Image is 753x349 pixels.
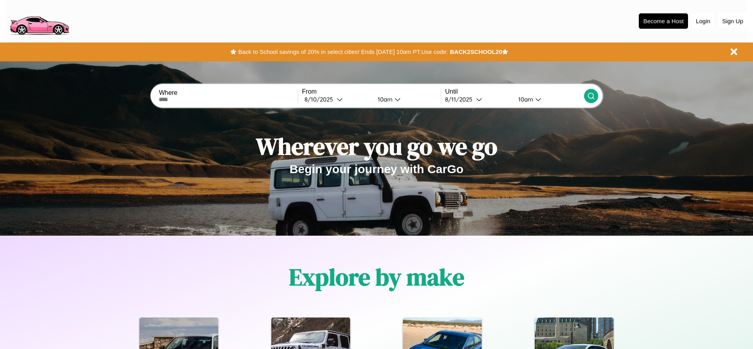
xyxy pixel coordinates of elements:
h1: Explore by make [289,261,464,293]
button: Become a Host [639,13,688,29]
img: logo [6,4,72,37]
button: Back to School savings of 20% in select cities! Ends [DATE] 10am PT.Use code: [236,46,450,57]
b: BACK2SCHOOL20 [450,48,502,55]
label: Until [445,88,584,95]
button: 8/10/2025 [302,95,371,103]
label: From [302,88,441,95]
div: 8 / 10 / 2025 [304,96,337,103]
button: Sign Up [718,14,747,28]
label: Where [159,89,297,96]
button: Login [692,14,714,28]
div: 10am [374,96,395,103]
div: 8 / 11 / 2025 [445,96,476,103]
div: 10am [514,96,535,103]
button: 10am [371,95,441,103]
button: 10am [512,95,584,103]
